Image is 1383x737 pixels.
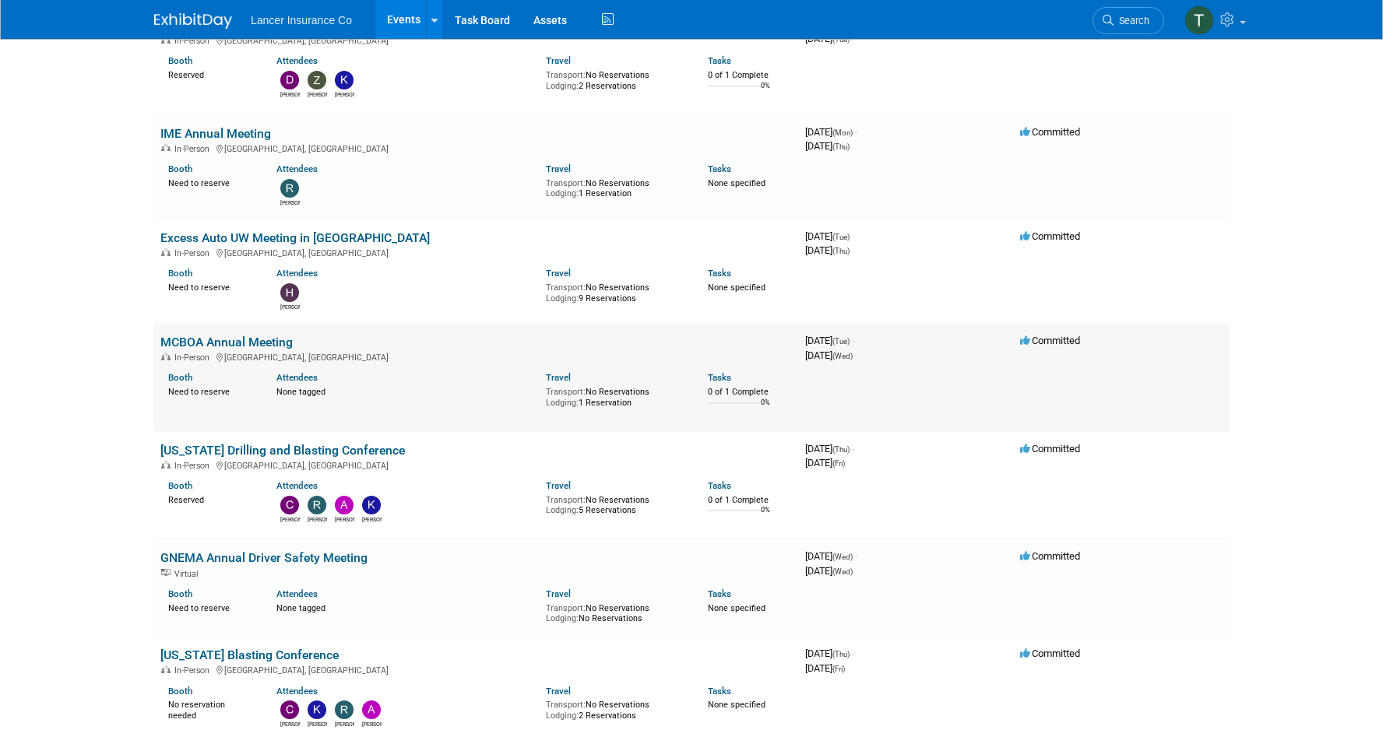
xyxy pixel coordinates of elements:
div: Reserved [168,67,253,81]
span: [DATE] [805,33,850,44]
span: [DATE] [805,244,850,256]
span: (Thu) [832,445,850,454]
div: None tagged [276,600,535,614]
span: Lodging: [546,293,579,304]
span: Transport: [546,700,586,710]
a: Attendees [276,163,318,174]
div: No Reservations No Reservations [546,600,684,624]
a: [US_STATE] Drilling and Blasting Conference [160,443,405,458]
div: 0 of 1 Complete [708,70,793,81]
span: [DATE] [805,230,854,242]
div: Ralph Burnham [335,719,354,728]
div: No Reservations 2 Reservations [546,67,684,91]
img: kathy egan [335,71,354,89]
td: 0% [761,398,770,419]
img: Terrence Forrest [1184,5,1214,35]
img: In-Person Event [161,248,171,256]
img: Charline Pollard [280,496,299,514]
div: No Reservations 5 Reservations [546,492,684,516]
span: Committed [1020,443,1080,454]
span: Committed [1020,550,1080,562]
div: No Reservations 9 Reservations [546,279,684,304]
div: Dennis Kelly [280,89,300,99]
a: Booth [168,372,192,383]
span: Committed [1020,335,1080,346]
div: [GEOGRAPHIC_DATA], [GEOGRAPHIC_DATA] [160,458,793,471]
a: GNEMA Annual Driver Safety Meeting [160,550,368,565]
td: 0% [761,506,770,527]
a: Booth [168,268,192,279]
img: Zachary Koster [308,71,326,89]
div: Ralph Burnham [280,198,300,207]
span: None specified [708,178,765,188]
span: [DATE] [805,140,850,152]
div: [GEOGRAPHIC_DATA], [GEOGRAPHIC_DATA] [160,246,793,258]
img: In-Person Event [161,665,171,673]
a: Travel [546,480,571,491]
span: Transport: [546,603,586,613]
img: Andy Miller [335,496,354,514]
span: Lodging: [546,81,579,91]
div: Kim Castle [362,514,382,524]
span: Transport: [546,70,586,80]
a: Travel [546,163,571,174]
div: Andy Miller [335,514,354,524]
div: Holly Miller [280,302,300,311]
span: None specified [708,283,765,293]
span: Transport: [546,495,586,505]
a: IME Annual Meeting [160,126,271,141]
img: Ralph Burnham [280,179,299,198]
div: Andy Miller [362,719,382,728]
a: [US_STATE] Blasting Conference [160,648,339,662]
img: ExhibitDay [154,13,232,29]
span: [DATE] [805,457,845,469]
div: [GEOGRAPHIC_DATA], [GEOGRAPHIC_DATA] [160,663,793,676]
img: In-Person Event [161,353,171,360]
span: Lodging: [546,505,579,515]
div: Kim Castle [308,719,327,728]
span: (Fri) [832,665,845,673]
a: Booth [168,686,192,697]
span: (Thu) [832,650,850,658]
span: [DATE] [805,335,854,346]
div: 0 of 1 Complete [708,495,793,506]
span: None specified [708,603,765,613]
a: Tasks [708,268,731,279]
a: Attendees [276,372,318,383]
span: - [855,126,857,138]
span: (Thu) [832,142,850,151]
span: Search [1114,15,1149,26]
div: [GEOGRAPHIC_DATA], [GEOGRAPHIC_DATA] [160,350,793,363]
span: [DATE] [805,443,854,454]
span: [DATE] [805,648,854,659]
span: Lancer Insurance Co [251,14,352,26]
a: Tasks [708,686,731,697]
span: [DATE] [805,550,857,562]
a: Travel [546,588,571,599]
span: - [852,335,854,346]
span: - [855,550,857,562]
img: Charline Pollard [280,700,299,719]
a: MCBOA Annual Meeting [160,335,293,349]
span: (Wed) [832,352,853,360]
img: In-Person Event [161,461,171,469]
a: Excess Auto UW Meeting in [GEOGRAPHIC_DATA] [160,230,430,245]
div: Need to reserve [168,175,253,189]
span: - [852,230,854,242]
span: [DATE] [805,349,853,361]
a: Travel [546,268,571,279]
span: In-Person [174,248,214,258]
div: 0 of 1 Complete [708,387,793,398]
img: Andy Miller [362,700,381,719]
span: Committed [1020,648,1080,659]
span: Committed [1020,126,1080,138]
span: (Tue) [832,35,850,44]
div: No Reservations 1 Reservation [546,175,684,199]
div: Need to reserve [168,384,253,398]
span: (Fri) [832,459,845,468]
a: Tasks [708,372,731,383]
img: Ralph Burnham [308,496,326,514]
span: In-Person [174,461,214,471]
span: Lodging: [546,711,579,721]
div: Charline Pollard [280,514,300,524]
